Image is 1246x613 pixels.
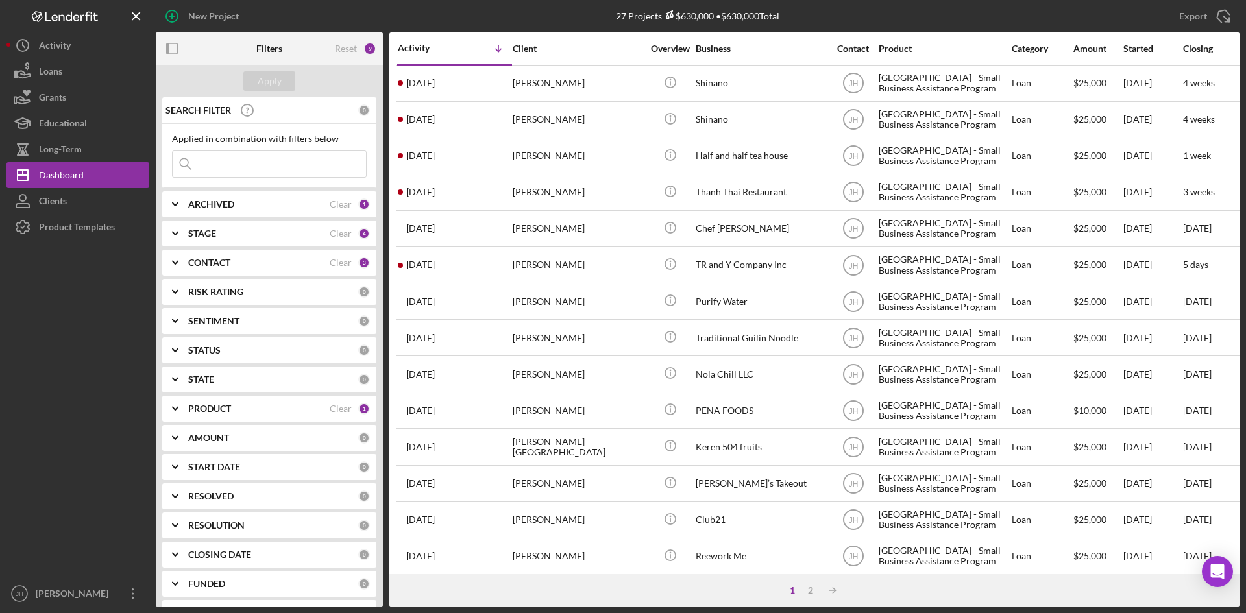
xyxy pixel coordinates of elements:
[1123,357,1182,391] div: [DATE]
[188,345,221,355] b: STATUS
[513,66,642,101] div: [PERSON_NAME]
[39,214,115,243] div: Product Templates
[6,581,149,607] button: JH[PERSON_NAME]
[1183,368,1212,379] time: [DATE]
[1123,503,1182,537] div: [DATE]
[406,551,435,561] time: 2025-07-04 07:45
[848,333,858,343] text: JH
[513,357,642,391] div: [PERSON_NAME]
[188,433,229,443] b: AMOUNT
[1073,332,1106,343] span: $25,000
[258,71,282,91] div: Apply
[1073,114,1106,125] span: $25,000
[1183,150,1211,161] time: 1 week
[156,3,252,29] button: New Project
[879,320,1008,355] div: [GEOGRAPHIC_DATA] - Small Business Assistance Program
[1183,514,1212,525] time: [DATE]
[363,42,376,55] div: 9
[1073,368,1106,379] span: $25,000
[358,490,370,502] div: 0
[32,581,117,610] div: [PERSON_NAME]
[358,461,370,473] div: 0
[1183,259,1208,270] time: 5 days
[696,102,825,137] div: Shinano
[1012,393,1072,427] div: Loan
[513,393,642,427] div: [PERSON_NAME]
[513,539,642,573] div: [PERSON_NAME]
[848,261,858,270] text: JH
[188,3,239,29] div: New Project
[1073,150,1106,161] span: $25,000
[879,393,1008,427] div: [GEOGRAPHIC_DATA] - Small Business Assistance Program
[406,187,435,197] time: 2025-09-03 03:48
[513,320,642,355] div: [PERSON_NAME]
[879,139,1008,173] div: [GEOGRAPHIC_DATA] - Small Business Assistance Program
[1123,211,1182,246] div: [DATE]
[39,84,66,114] div: Grants
[1012,211,1072,246] div: Loan
[696,139,825,173] div: Half and half tea house
[6,32,149,58] button: Activity
[1202,556,1233,587] div: Open Intercom Messenger
[1183,441,1212,452] time: [DATE]
[6,136,149,162] button: Long-Term
[1183,477,1212,488] time: [DATE]
[6,162,149,188] a: Dashboard
[1123,429,1182,464] div: [DATE]
[848,188,858,197] text: JH
[696,393,825,427] div: PENA FOODS
[330,258,352,268] div: Clear
[848,443,858,452] text: JH
[879,248,1008,282] div: [GEOGRAPHIC_DATA] - Small Business Assistance Program
[1183,222,1212,234] time: [DATE]
[662,10,714,21] div: $630,000
[406,78,435,88] time: 2025-09-11 04:07
[406,223,435,234] time: 2025-08-30 01:35
[1183,405,1212,416] time: [DATE]
[696,429,825,464] div: Keren 504 fruits
[1183,186,1215,197] time: 3 weeks
[406,150,435,161] time: 2025-09-09 23:05
[1073,186,1106,197] span: $25,000
[330,228,352,239] div: Clear
[513,466,642,501] div: [PERSON_NAME]
[188,579,225,589] b: FUNDED
[879,539,1008,573] div: [GEOGRAPHIC_DATA] - Small Business Assistance Program
[398,43,455,53] div: Activity
[39,162,84,191] div: Dashboard
[1012,539,1072,573] div: Loan
[513,43,642,54] div: Client
[406,114,435,125] time: 2025-09-10 00:01
[1012,248,1072,282] div: Loan
[848,152,858,161] text: JH
[1012,66,1072,101] div: Loan
[513,248,642,282] div: [PERSON_NAME]
[1123,539,1182,573] div: [DATE]
[879,102,1008,137] div: [GEOGRAPHIC_DATA] - Small Business Assistance Program
[848,406,858,415] text: JH
[1073,550,1106,561] span: $25,000
[696,503,825,537] div: Club21
[188,403,231,414] b: PRODUCT
[39,110,87,139] div: Educational
[1123,43,1182,54] div: Started
[879,175,1008,210] div: [GEOGRAPHIC_DATA] - Small Business Assistance Program
[848,115,858,125] text: JH
[243,71,295,91] button: Apply
[513,429,642,464] div: [PERSON_NAME][GEOGRAPHIC_DATA]
[879,466,1008,501] div: [GEOGRAPHIC_DATA] - Small Business Assistance Program
[879,211,1008,246] div: [GEOGRAPHIC_DATA] - Small Business Assistance Program
[1123,102,1182,137] div: [DATE]
[6,58,149,84] button: Loans
[848,79,858,88] text: JH
[848,552,858,561] text: JH
[358,432,370,444] div: 0
[358,344,370,356] div: 0
[358,374,370,385] div: 0
[406,369,435,379] time: 2025-07-13 02:07
[172,134,367,144] div: Applied in combination with filters below
[1123,320,1182,355] div: [DATE]
[1073,222,1106,234] span: $25,000
[696,539,825,573] div: Reework Me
